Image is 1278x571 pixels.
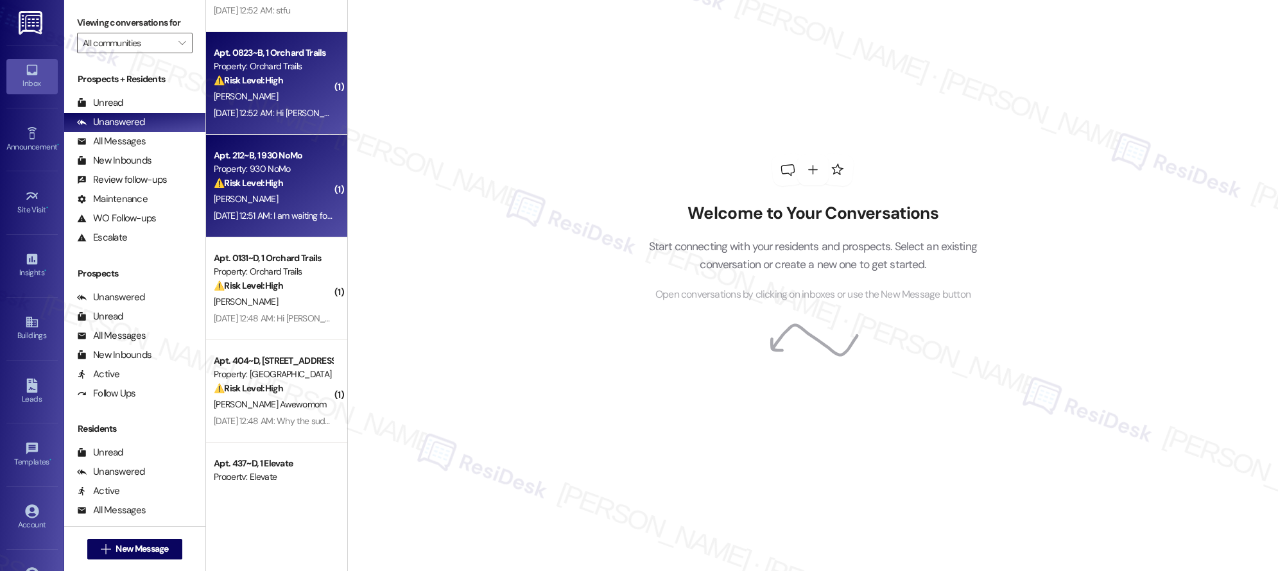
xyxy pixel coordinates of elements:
button: New Message [87,539,182,559]
span: [PERSON_NAME] [214,296,278,307]
div: Follow Ups [77,387,136,400]
span: [PERSON_NAME] [214,193,278,205]
div: Apt. 212~B, 1 930 NoMo [214,149,332,162]
div: Unread [77,96,123,110]
img: ResiDesk Logo [19,11,45,35]
span: [PERSON_NAME] [214,90,278,102]
div: Prospects [64,267,205,280]
span: [PERSON_NAME] Awewomom [214,398,327,410]
a: Templates • [6,438,58,472]
div: [DATE] 12:51 AM: I am waiting for my refunds from my school so I can pay for rent. I talked to so... [214,210,704,221]
strong: ⚠️ Risk Level: High [214,177,283,189]
a: Leads [6,375,58,409]
label: Viewing conversations for [77,13,193,33]
div: Apt. 0131~D, 1 Orchard Trails [214,251,332,265]
div: Apt. 437~D, 1 Elevate [214,457,332,470]
div: New Inbounds [77,348,151,362]
div: Unread [77,310,123,323]
div: Unread [77,446,123,459]
input: All communities [83,33,172,53]
a: Site Visit • [6,185,58,220]
span: • [44,266,46,275]
strong: ⚠️ Risk Level: High [214,74,283,86]
div: Property: [GEOGRAPHIC_DATA] [214,368,332,381]
p: Start connecting with your residents and prospects. Select an existing conversation or create a n... [629,237,996,274]
div: [DATE] 12:52 AM: stfu [214,4,290,16]
div: Apt. 0823~B, 1 Orchard Trails [214,46,332,60]
div: WO Follow-ups [77,212,156,225]
div: All Messages [77,504,146,517]
div: [DATE] 12:48 AM: Why the sudden increase in, because I had authorized payment at a total of $1030, [214,415,587,427]
div: Active [77,484,120,498]
div: Apt. 404~D, [STREET_ADDRESS] [214,354,332,368]
div: All Messages [77,329,146,343]
span: • [49,456,51,464]
strong: ⚠️ Risk Level: High [214,280,283,291]
i:  [178,38,186,48]
div: Property: 930 NoMo [214,162,332,176]
a: Inbox [6,59,58,94]
div: Review follow-ups [77,173,167,187]
a: Buildings [6,311,58,346]
div: Property: Orchard Trails [214,265,332,278]
h2: Welcome to Your Conversations [629,203,996,224]
div: Residents [64,422,205,436]
span: • [46,203,48,212]
div: All Messages [77,135,146,148]
i:  [101,544,110,554]
div: Escalate [77,231,127,244]
div: Unanswered [77,291,145,304]
div: Unknown [77,523,132,536]
div: Maintenance [77,192,148,206]
span: Open conversations by clicking on inboxes or use the New Message button [655,287,971,303]
strong: ⚠️ Risk Level: High [214,382,283,394]
div: Unanswered [77,465,145,479]
div: Prospects + Residents [64,72,205,86]
div: New Inbounds [77,154,151,167]
a: Insights • [6,248,58,283]
span: • [57,141,59,149]
a: Account [6,500,58,535]
div: Active [77,368,120,381]
span: New Message [116,542,168,556]
div: [DATE] 12:48 AM: Hi [PERSON_NAME]'m still working weekly paychecks so I'm still paying rent in pa... [214,312,586,324]
div: Unanswered [77,115,145,129]
div: Property: Orchard Trails [214,60,332,73]
div: Property: Elevate [214,470,332,484]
